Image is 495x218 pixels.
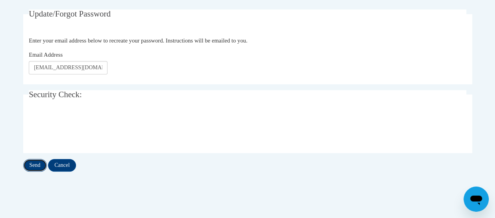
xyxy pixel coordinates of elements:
[29,9,111,18] span: Update/Forgot Password
[29,52,63,58] span: Email Address
[23,159,47,172] input: Send
[29,113,148,143] iframe: reCAPTCHA
[29,90,82,99] span: Security Check:
[29,37,247,44] span: Enter your email address below to recreate your password. Instructions will be emailed to you.
[463,187,489,212] iframe: Button to launch messaging window
[29,61,108,74] input: Email
[48,159,76,172] input: Cancel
